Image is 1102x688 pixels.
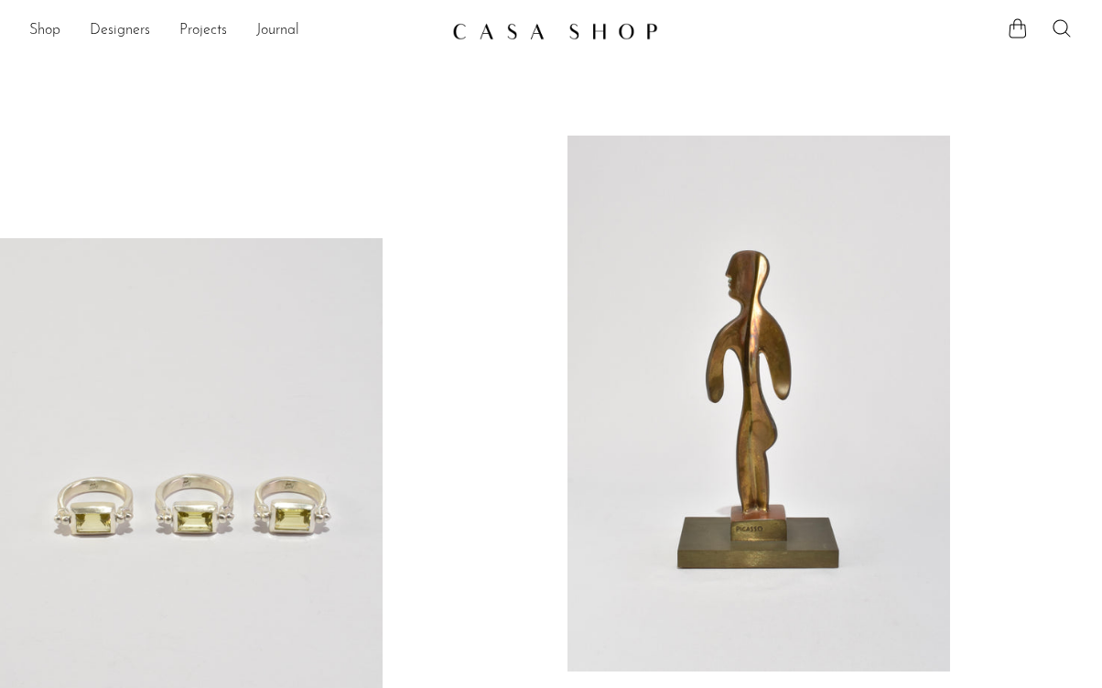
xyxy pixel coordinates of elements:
[29,16,438,47] ul: NEW HEADER MENU
[179,19,227,43] a: Projects
[90,19,150,43] a: Designers
[256,19,299,43] a: Journal
[29,19,60,43] a: Shop
[29,16,438,47] nav: Desktop navigation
